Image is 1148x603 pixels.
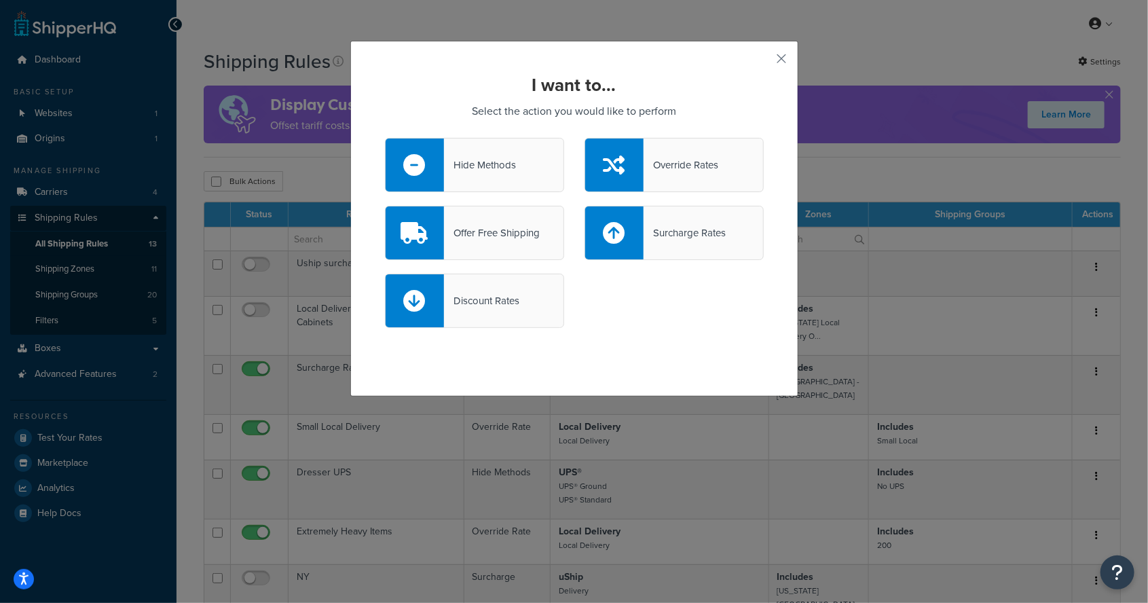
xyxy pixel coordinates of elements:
div: Override Rates [644,156,718,175]
div: Hide Methods [444,156,516,175]
p: Select the action you would like to perform [385,102,764,121]
div: Offer Free Shipping [444,223,540,242]
strong: I want to... [532,72,616,98]
div: Discount Rates [444,291,519,310]
div: Surcharge Rates [644,223,726,242]
button: Open Resource Center [1100,555,1134,589]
